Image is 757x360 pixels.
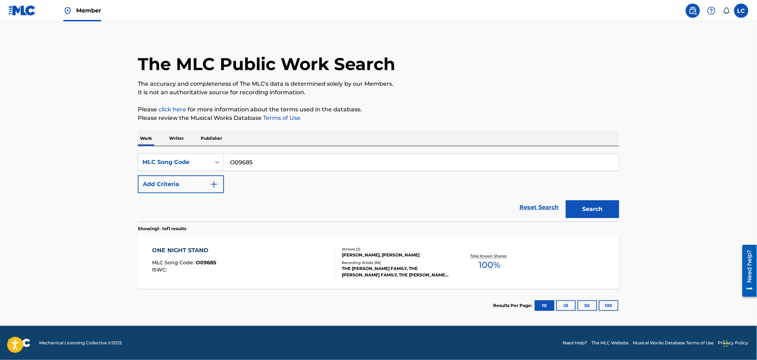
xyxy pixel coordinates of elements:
[199,131,224,146] p: Publisher
[707,6,716,15] img: help
[721,326,757,360] iframe: Chat Widget
[63,6,72,15] img: Top Rightsholder
[138,153,619,222] form: Search Form
[470,253,508,259] p: Total Known Shares:
[342,247,449,252] div: Writers ( 2 )
[493,302,534,309] p: Results Per Page:
[142,158,207,166] div: MLC Song Code
[152,246,216,255] div: ONE NIGHT STAND
[516,200,562,215] a: Reset Search
[152,259,196,266] span: MLC Song Code :
[479,259,500,271] span: 100 %
[633,340,714,346] a: Musical Works Database Terms of Use
[342,260,449,265] div: Recording Artists ( 56 )
[138,226,186,232] p: Showing 1 - 1 of 1 results
[39,340,122,346] span: Mechanical Licensing Collective © 2025
[556,300,576,311] button: 25
[737,242,757,299] iframe: Resource Center
[686,4,700,18] a: Public Search
[342,252,449,258] div: [PERSON_NAME], [PERSON_NAME]
[138,105,619,114] p: Please for more information about the terms used in the database.
[734,4,748,18] div: User Menu
[723,7,730,14] div: Notifications
[158,106,186,113] a: click here
[9,339,31,347] img: logo
[138,114,619,122] p: Please review the Musical Works Database
[138,235,619,289] a: ONE NIGHT STANDMLC Song Code:O09685ISWC:Writers (2)[PERSON_NAME], [PERSON_NAME]Recording Artists ...
[138,53,395,75] h1: The MLC Public Work Search
[76,6,101,15] span: Member
[563,340,588,346] a: Need Help?
[138,80,619,88] p: The accuracy and completeness of The MLC's data is determined solely by our Members.
[578,300,597,311] button: 50
[196,259,216,266] span: O09685
[342,265,449,278] div: THE [PERSON_NAME] FAMILY, THE [PERSON_NAME] FAMILY, THE [PERSON_NAME] FAMILY, THE [PERSON_NAME] F...
[9,5,36,16] img: MLC Logo
[718,340,748,346] a: Privacy Policy
[138,175,224,193] button: Add Criteria
[535,300,554,311] button: 10
[167,131,186,146] p: Writer
[138,131,154,146] p: Work
[138,88,619,97] p: It is not an authoritative source for recording information.
[689,6,697,15] img: search
[704,4,719,18] div: Help
[599,300,618,311] button: 100
[152,266,169,273] span: ISWC :
[724,333,728,354] div: Drag
[592,340,629,346] a: The MLC Website
[210,180,218,189] img: 9d2ae6d4665cec9f34b9.svg
[262,115,301,121] a: Terms of Use
[566,200,619,218] button: Search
